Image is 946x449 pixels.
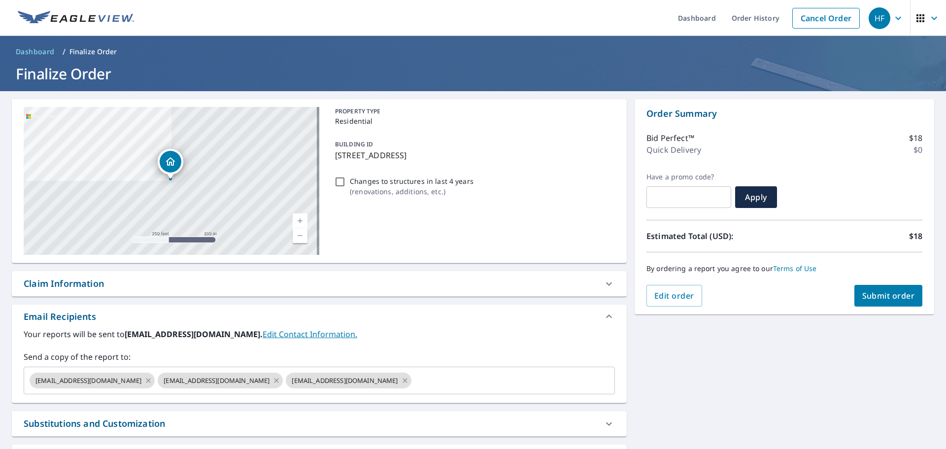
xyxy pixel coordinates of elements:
div: [EMAIL_ADDRESS][DOMAIN_NAME] [158,373,283,388]
div: HF [869,7,890,29]
p: [STREET_ADDRESS] [335,149,611,161]
h1: Finalize Order [12,64,934,84]
button: Edit order [646,285,702,307]
div: Dropped pin, building 1, Residential property, 5760 SE 21st Ln Ocala, FL 34480 [158,149,183,179]
a: Cancel Order [792,8,860,29]
p: $18 [909,132,922,144]
div: Substitutions and Customization [24,417,165,430]
button: Submit order [854,285,923,307]
a: Current Level 17, Zoom In [293,213,307,228]
a: Current Level 17, Zoom Out [293,228,307,243]
p: Changes to structures in last 4 years [350,176,473,186]
div: Claim Information [24,277,104,290]
div: [EMAIL_ADDRESS][DOMAIN_NAME] [30,373,155,388]
p: Estimated Total (USD): [646,230,784,242]
span: Apply [743,192,769,203]
p: Bid Perfect™ [646,132,694,144]
span: Submit order [862,290,915,301]
div: Claim Information [12,271,627,296]
a: EditContactInfo [263,329,357,340]
p: $18 [909,230,922,242]
span: [EMAIL_ADDRESS][DOMAIN_NAME] [158,376,275,385]
p: ( renovations, additions, etc. ) [350,186,473,197]
span: Edit order [654,290,694,301]
li: / [63,46,66,58]
p: Quick Delivery [646,144,701,156]
p: BUILDING ID [335,140,373,148]
label: Your reports will be sent to [24,328,615,340]
img: EV Logo [18,11,134,26]
button: Apply [735,186,777,208]
a: Terms of Use [773,264,817,273]
label: Have a promo code? [646,173,731,181]
p: Order Summary [646,107,922,120]
div: Email Recipients [12,305,627,328]
div: Email Recipients [24,310,96,323]
nav: breadcrumb [12,44,934,60]
b: [EMAIL_ADDRESS][DOMAIN_NAME]. [125,329,263,340]
div: Substitutions and Customization [12,411,627,436]
p: Residential [335,116,611,126]
label: Send a copy of the report to: [24,351,615,363]
p: $0 [913,144,922,156]
p: Finalize Order [69,47,117,57]
span: [EMAIL_ADDRESS][DOMAIN_NAME] [286,376,404,385]
span: [EMAIL_ADDRESS][DOMAIN_NAME] [30,376,147,385]
a: Dashboard [12,44,59,60]
p: By ordering a report you agree to our [646,264,922,273]
div: [EMAIL_ADDRESS][DOMAIN_NAME] [286,373,411,388]
span: Dashboard [16,47,55,57]
p: PROPERTY TYPE [335,107,611,116]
